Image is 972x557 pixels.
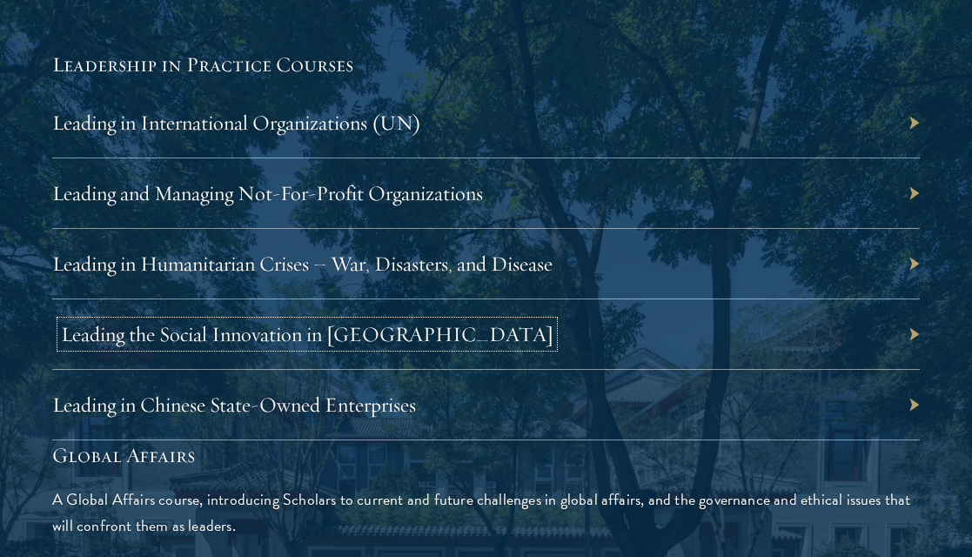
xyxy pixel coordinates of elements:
a: Leading in Chinese State-Owned Enterprises [52,392,416,418]
h5: Leadership in Practice Courses [52,50,920,79]
a: Leading in Humanitarian Crises – War, Disasters, and Disease [52,251,553,277]
a: Leading the Social Innovation in [GEOGRAPHIC_DATA] [61,321,553,347]
p: A Global Affairs course, introducing Scholars to current and future challenges in global affairs,... [52,487,920,539]
h5: Global Affairs [52,440,920,470]
a: Leading in International Organizations (UN) [52,110,421,136]
a: Leading and Managing Not-For-Profit Organizations [52,180,483,206]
